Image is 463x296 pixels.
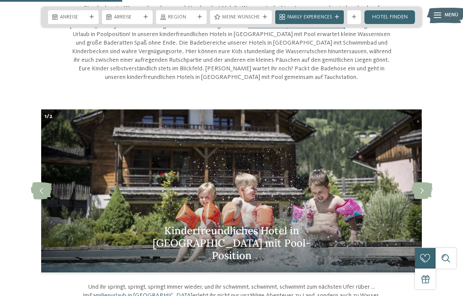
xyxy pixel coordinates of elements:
[41,109,422,272] img: Kinderfreundliches Hotel in Südtirol mit Pool gesucht?
[287,14,332,21] span: Family Experiences
[114,14,141,21] span: Abreise
[248,23,346,29] a: Familienhotels [GEOGRAPHIC_DATA]
[60,14,87,21] span: Anreise
[222,14,260,21] span: Meine Wünsche
[364,10,415,24] a: Hotel finden
[168,14,195,21] span: Region
[69,4,394,82] p: Stundenlang im Wasser planschen, geschätze hundert Mal die Wasserrutsche hinuntersausen und zwisc...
